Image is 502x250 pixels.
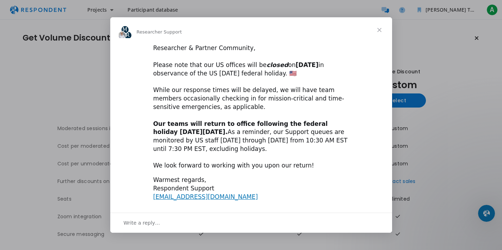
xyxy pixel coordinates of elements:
div: M [121,25,129,34]
b: Our teams will return to office following the federal holiday [DATE][DATE]. [153,120,328,136]
span: Close [367,17,392,43]
span: Write a reply… [124,218,160,227]
a: [EMAIL_ADDRESS][DOMAIN_NAME] [153,193,258,200]
i: closed [267,61,288,68]
b: [DATE] [296,61,318,68]
div: R [124,31,132,39]
div: Researcher & Partner Community, ​ Please note that our US offices will be on in observance of the... [153,44,349,170]
span: Researcher Support [137,29,182,35]
img: Justin avatar [118,31,126,39]
div: Open conversation and reply [110,213,392,233]
div: Warmest regards, Respondent Support [153,176,349,201]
